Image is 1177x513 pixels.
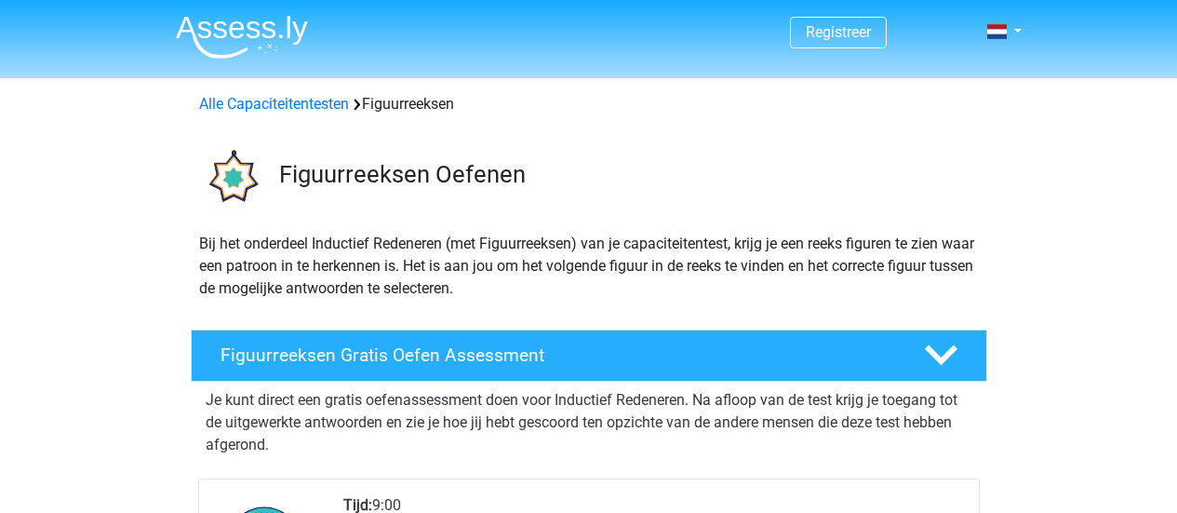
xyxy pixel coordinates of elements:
[192,138,271,217] img: figuurreeksen
[192,93,986,115] div: Figuurreeksen
[183,330,995,382] a: Figuurreeksen Gratis Oefen Assessment
[806,23,871,41] a: Registreer
[279,160,972,189] h3: Figuurreeksen Oefenen
[206,389,972,456] p: Je kunt direct een gratis oefenassessment doen voor Inductief Redeneren. Na afloop van de test kr...
[199,95,349,113] a: Alle Capaciteitentesten
[221,344,894,366] h4: Figuurreeksen Gratis Oefen Assessment
[176,15,308,59] img: Assessly
[199,233,979,300] p: Bij het onderdeel Inductief Redeneren (met Figuurreeksen) van je capaciteitentest, krijg je een r...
